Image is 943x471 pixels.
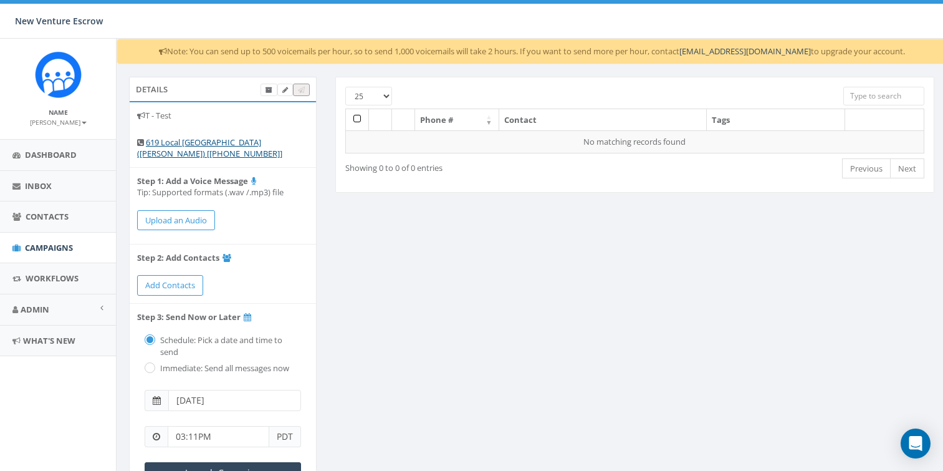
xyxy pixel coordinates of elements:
b: Step 1: Add a Voice Message [137,175,248,187]
div: Showing 0 to 0 of 0 entries [345,157,576,174]
a: [EMAIL_ADDRESS][DOMAIN_NAME] [679,46,811,57]
l: Tip: Supported formats (.wav /.mp3) file [137,187,284,198]
span: Attach the audio file to test [298,85,305,94]
small: [PERSON_NAME] [30,118,87,127]
label: Schedule: Pick a date and time to send [157,334,301,357]
b: Step 2: Add Contacts [137,252,219,263]
th: Phone #: activate to sort column ascending [415,109,499,131]
a: Next [890,158,924,179]
span: Campaigns [25,242,73,253]
span: Archive Campaign [266,85,272,94]
input: Type to search [843,87,924,105]
span: Admin [21,304,49,315]
td: No matching records found [346,130,925,153]
span: Add Contacts [145,279,195,291]
b: Step 3: Send Now or Later [137,311,241,323]
th: Tags [707,109,845,131]
span: What's New [23,335,75,346]
div: Open Intercom Messenger [901,429,931,459]
a: 619 Local [GEOGRAPHIC_DATA] ([PERSON_NAME]) [[PHONE_NUMBER]] [137,137,282,160]
img: Rally_Corp_Icon_1.png [35,51,82,98]
a: [PERSON_NAME] [30,116,87,127]
th: Contact [499,109,707,131]
div: Details [129,77,317,102]
a: Previous [842,158,891,179]
a: Add Contacts [137,275,203,296]
span: Contacts [26,211,69,222]
button: Upload an Audio [137,210,215,231]
span: New Venture Escrow [15,15,103,27]
span: Inbox [25,180,52,192]
span: Edit Campaign Title [282,85,288,94]
li: T - Test [130,102,316,129]
span: Dashboard [25,149,77,160]
span: PDT [269,426,301,447]
span: Workflows [26,273,79,284]
small: Name [49,108,68,117]
label: Immediate: Send all messages now [157,362,289,375]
